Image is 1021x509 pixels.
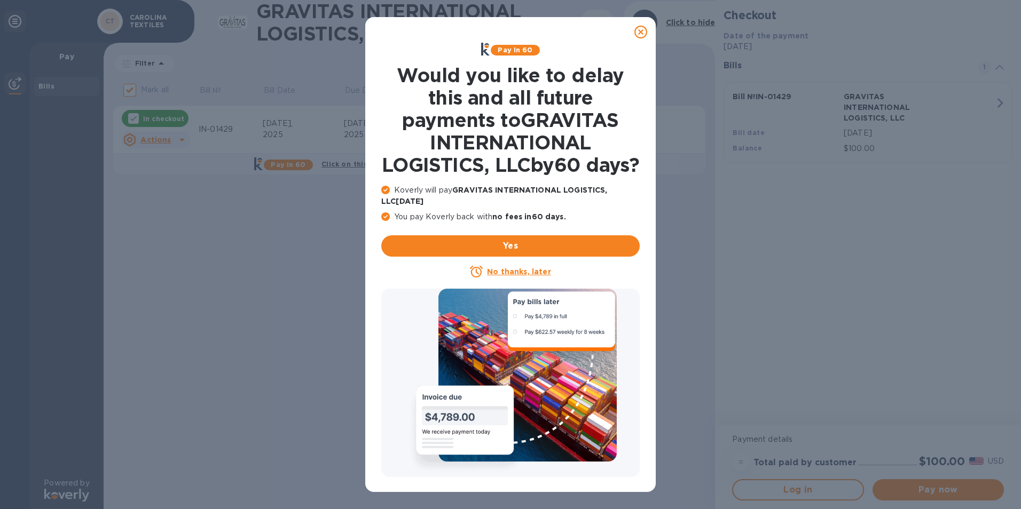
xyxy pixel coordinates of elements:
[492,212,566,221] b: no fees in 60 days .
[381,64,640,176] h1: Would you like to delay this and all future payments to GRAVITAS INTERNATIONAL LOGISTICS, LLC by ...
[381,186,607,205] b: GRAVITAS INTERNATIONAL LOGISTICS, LLC [DATE]
[381,211,640,222] p: You pay Koverly back with
[390,240,631,252] span: Yes
[381,185,640,207] p: Koverly will pay
[487,267,551,276] u: No thanks, later
[498,46,532,54] b: Pay in 60
[381,235,640,257] button: Yes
